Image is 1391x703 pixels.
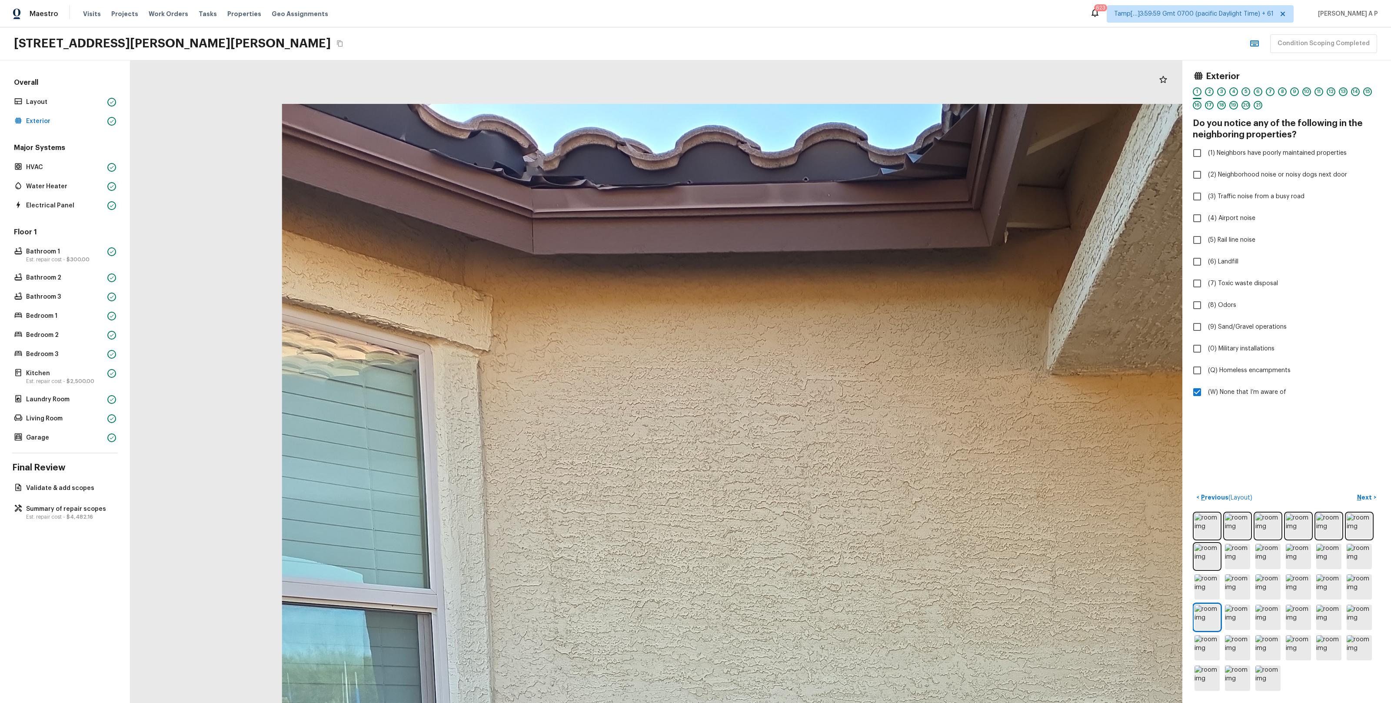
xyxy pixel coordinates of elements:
img: room img [1255,513,1281,539]
div: 5 [1241,87,1250,96]
span: (3) Traffic noise from a busy road [1208,192,1304,201]
div: 4 [1229,87,1238,96]
span: Properties [227,10,261,18]
p: HVAC [26,163,104,172]
span: $300.00 [67,257,90,262]
p: Kitchen [26,369,104,378]
p: Summary of repair scopes [26,505,113,513]
div: 12 [1327,87,1335,96]
div: 7 [1266,87,1275,96]
img: room img [1195,635,1220,660]
p: Validate & add scopes [26,484,113,493]
span: $2,500.00 [67,379,94,384]
img: room img [1316,605,1341,630]
p: Est. repair cost - [26,378,104,385]
p: Exterior [26,117,104,126]
button: <Previous(Layout) [1193,490,1256,505]
img: room img [1286,605,1311,630]
div: 19 [1229,101,1238,110]
img: room img [1347,605,1372,630]
div: 623 [1096,3,1105,12]
p: Bedroom 2 [26,331,104,340]
span: (Q) Homeless encampments [1208,366,1291,375]
p: Est. repair cost - [26,256,104,263]
span: (6) Landfill [1208,257,1238,266]
span: Tasks [199,11,217,17]
p: Bathroom 1 [26,247,104,256]
span: [PERSON_NAME] A P [1314,10,1378,18]
div: 14 [1351,87,1360,96]
h4: Do you notice any of the following in the neighboring properties? [1193,118,1381,140]
span: (0) Military installations [1208,344,1275,353]
span: $4,482.16 [67,514,93,520]
span: (5) Rail line noise [1208,236,1255,244]
img: room img [1286,574,1311,600]
div: 2 [1205,87,1214,96]
button: Copy Address [334,38,346,49]
span: (8) Odors [1208,301,1236,310]
span: (7) Toxic waste disposal [1208,279,1278,288]
img: room img [1195,574,1220,600]
span: Projects [111,10,138,18]
p: Water Heater [26,182,104,191]
img: room img [1316,544,1341,569]
img: room img [1286,635,1311,660]
span: (4) Airport noise [1208,214,1255,223]
h4: Final Review [12,462,118,473]
h2: [STREET_ADDRESS][PERSON_NAME][PERSON_NAME] [14,36,331,51]
p: Laundry Room [26,395,104,404]
p: Garage [26,433,104,442]
img: room img [1225,666,1250,691]
img: room img [1255,666,1281,691]
img: room img [1225,513,1250,539]
h5: Major Systems [12,143,118,154]
p: Bedroom 1 [26,312,104,320]
span: Work Orders [149,10,188,18]
img: room img [1347,544,1372,569]
img: room img [1255,635,1281,660]
h5: Floor 1 [12,227,118,239]
img: room img [1255,574,1281,600]
div: 16 [1193,101,1201,110]
img: room img [1225,635,1250,660]
p: Bedroom 3 [26,350,104,359]
img: room img [1316,574,1341,600]
p: Est. repair cost - [26,513,113,520]
img: room img [1286,544,1311,569]
span: (W) None that I’m aware of [1208,388,1286,396]
img: room img [1316,513,1341,539]
span: (2) Neighborhood noise or noisy dogs next door [1208,170,1347,179]
span: (9) Sand/Gravel operations [1208,323,1287,331]
div: 20 [1241,101,1250,110]
img: room img [1347,635,1372,660]
img: room img [1255,605,1281,630]
div: 18 [1217,101,1226,110]
img: room img [1286,513,1311,539]
p: Layout [26,98,104,107]
span: Visits [83,10,101,18]
img: room img [1255,544,1281,569]
h5: Overall [12,78,118,89]
img: room img [1195,605,1220,630]
div: 11 [1314,87,1323,96]
div: 3 [1217,87,1226,96]
div: 10 [1302,87,1311,96]
img: room img [1225,544,1250,569]
button: Next> [1353,490,1381,505]
div: 21 [1254,101,1262,110]
img: room img [1195,666,1220,691]
div: 17 [1205,101,1214,110]
div: 13 [1339,87,1348,96]
img: room img [1347,574,1372,600]
img: room img [1347,513,1372,539]
div: 6 [1254,87,1262,96]
img: room img [1316,635,1341,660]
div: 1 [1193,87,1201,96]
p: Living Room [26,414,104,423]
div: 8 [1278,87,1287,96]
img: room img [1195,513,1220,539]
h4: Exterior [1206,71,1240,82]
span: ( Layout ) [1228,495,1252,501]
span: Geo Assignments [272,10,328,18]
p: Previous [1199,493,1252,502]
